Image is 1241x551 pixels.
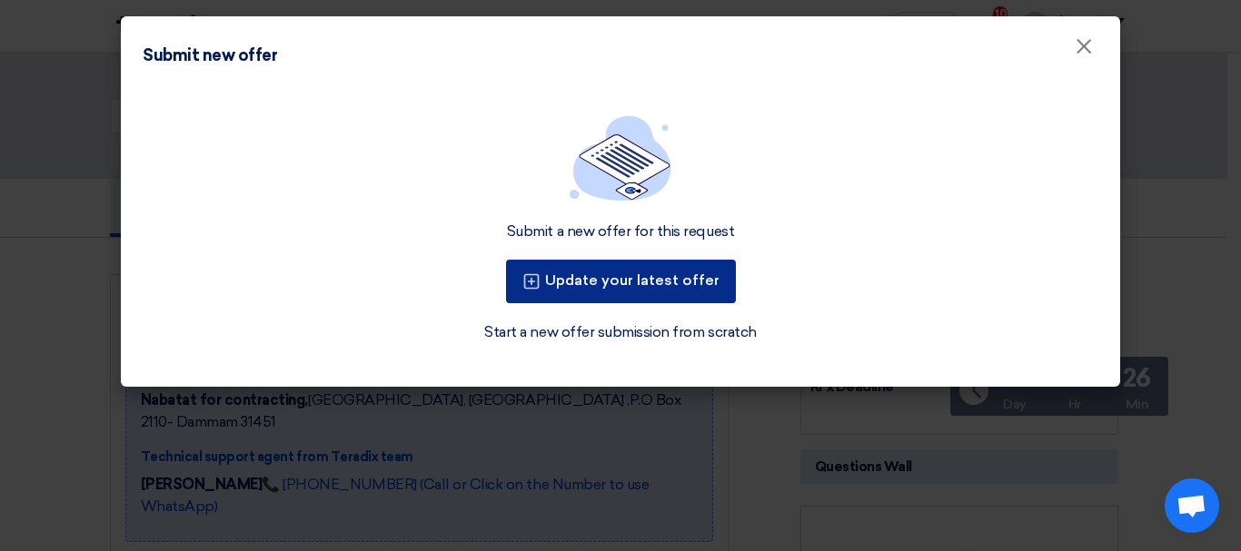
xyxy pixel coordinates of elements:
[1165,478,1219,533] div: Open chat
[1060,29,1107,65] button: Close
[1075,33,1093,69] span: ×
[507,222,734,241] div: Submit a new offer for this request
[570,115,671,201] img: empty_state_list.svg
[484,321,756,343] a: Start a new offer submission from scratch
[143,44,277,68] div: Submit new offer
[506,260,736,303] button: Update your latest offer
